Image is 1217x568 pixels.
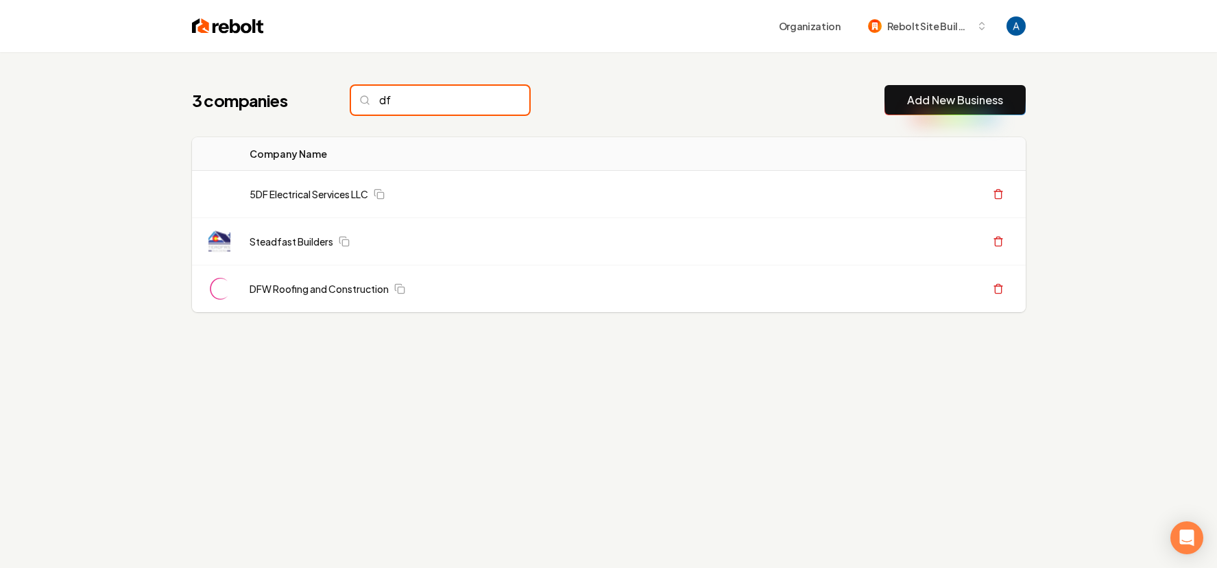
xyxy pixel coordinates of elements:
th: Company Name [239,137,617,171]
a: Add New Business [907,92,1003,108]
img: Andrew Magana [1007,16,1026,36]
a: Steadfast Builders [250,235,333,248]
input: Search... [351,86,529,115]
button: Organization [771,14,849,38]
h1: 3 companies [192,89,324,111]
img: DFW Roofing and Construction logo [208,278,230,300]
div: Open Intercom Messenger [1170,521,1203,554]
button: Add New Business [884,85,1026,115]
a: 5DF Electrical Services LLC [250,187,368,201]
img: Steadfast Builders logo [208,230,230,252]
img: Rebolt Logo [192,16,264,36]
span: Rebolt Site Builder [887,19,971,34]
img: Rebolt Site Builder [868,19,882,33]
a: DFW Roofing and Construction [250,282,389,296]
button: Open user button [1007,16,1026,36]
